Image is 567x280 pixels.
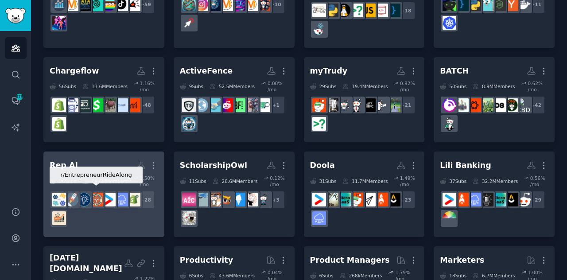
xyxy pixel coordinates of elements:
[443,211,456,225] img: CRedit
[180,255,233,266] div: Productivity
[387,4,400,17] img: programming
[310,66,348,77] div: myTrudy
[310,255,390,266] div: Product Managers
[397,191,416,209] div: + 23
[182,117,196,131] img: trustandsafetypros
[50,160,78,171] div: Rep AI
[127,98,140,112] img: digitalproductselling
[180,80,203,93] div: 9 Sub s
[256,193,270,206] img: CollegeRant
[182,98,196,112] img: TrustAndSafety
[304,152,425,237] a: Doola31Subs11.7MMembers1.49% /mo+23indianstartupsStartUpIndiastartups_promotionAccountingmicrosaa...
[180,175,206,187] div: 11 Sub s
[127,193,140,206] img: AutomateShopify
[52,211,66,225] img: salestechniques
[114,98,128,112] img: AllAboutPayments
[312,117,326,131] img: cscareerquestions
[89,193,103,206] img: EntrepreneurRideAlong
[50,80,76,93] div: 56 Sub s
[207,98,221,112] img: technology
[180,66,233,77] div: ActiveFence
[312,22,326,36] img: reactjs
[174,57,295,143] a: ActiveFence9Subs52.5MMembers0.08% /mo+1jobboardsearchgenerativeAIbattlefield2042cybersecuritytech...
[82,175,128,187] div: 10.6M Members
[387,193,400,206] img: indianstartups
[455,193,469,206] img: StartUpIndia
[312,98,326,112] img: Accounting
[304,57,425,143] a: myTrudy29Subs19.4MMembers0.92% /mo+21findapathfreelance_forhireFinancialCareersCareer_Advicehirin...
[467,193,481,206] img: SaaS
[102,193,116,206] img: startup
[443,16,456,30] img: kubernetes
[89,98,103,112] img: CashApp
[5,90,27,112] a: 476
[517,98,531,112] img: CBDhempBuds
[473,80,515,93] div: 8.9M Members
[136,191,155,209] div: + 28
[517,193,531,206] img: sales
[342,80,388,93] div: 19.4M Members
[16,94,23,100] span: 476
[443,193,456,206] img: startup
[52,117,66,131] img: DropshippingST
[374,98,388,112] img: freelance_forhire
[350,98,363,112] img: Career_Advice
[268,80,288,93] div: 0.08 % /mo
[528,80,548,93] div: 0.62 % /mo
[77,193,91,206] img: Entrepreneurship
[312,4,326,17] img: learnpython
[325,193,338,206] img: tax
[267,96,285,114] div: + 1
[219,193,233,206] img: ScholarshipOwl
[374,4,388,17] img: webdev
[194,98,208,112] img: news
[244,193,258,206] img: college
[180,160,247,171] div: ScholarshipOwl
[256,98,270,112] img: jobboardsearch
[52,98,66,112] img: Dropshipping_Guide
[182,16,196,30] img: PPC
[65,98,78,112] img: PaymentProcessing
[140,175,158,187] div: 1.50 % /mo
[174,152,295,237] a: ScholarshipOwl11Subs28.6MMembers0.12% /mo+3CollegeRantcollegelawschooladmissionsScholarshipOwlInt...
[244,98,258,112] img: generativeAI
[467,98,481,112] img: delta8carts
[362,193,376,206] img: startups_promotion
[400,175,418,187] div: 1.49 % /mo
[267,191,285,209] div: + 3
[337,193,351,206] img: microsaas
[82,80,128,93] div: 13.6M Members
[140,80,158,93] div: 1.16 % /mo
[270,175,288,187] div: 0.12 % /mo
[492,193,506,206] img: microsaas
[527,191,545,209] div: + 29
[310,160,335,171] div: Doola
[342,175,388,187] div: 11.7M Members
[65,193,78,206] img: startups
[473,175,518,187] div: 32.2M Members
[43,152,164,237] a: Rep AI36Subs10.6MMembers1.50% /mor/EntrepreneurRideAlong+28AutomateShopifySaaSstartupEntrepreneur...
[443,98,456,112] img: CannabisNewsInfo
[5,8,26,23] img: GummySearch logo
[440,80,466,93] div: 50 Sub s
[480,98,493,112] img: thcediblereviews
[434,57,555,143] a: BATCH50Subs8.9MMembers0.62% /mo+42CBDhempBudsCBDDelta8SuperStorethcediblereviewsdelta8cartsDelta8...
[492,98,506,112] img: Delta8SuperStore
[443,117,456,131] img: weed
[219,98,233,112] img: cybersecurity
[310,175,337,187] div: 31 Sub s
[310,80,337,93] div: 29 Sub s
[362,4,376,17] img: javascript
[455,98,469,112] img: Delta8_gummies
[232,193,245,206] img: lawschooladmissions
[350,4,363,17] img: cscareerquestions
[102,98,116,112] img: Financialchargeback
[530,175,548,187] div: 0.56 % /mo
[194,193,208,206] img: Advice
[213,175,258,187] div: 28.6M Members
[434,152,555,237] a: Lili Banking37Subs32.2MMembers0.56% /mo+29salesindianstartupsmicrosaasBusiness_IdeasSaaSStartUpIn...
[232,98,245,112] img: battlefield2042
[325,4,338,17] img: Python
[50,253,124,274] div: [DATE][DOMAIN_NAME]
[50,66,99,77] div: Chargeflow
